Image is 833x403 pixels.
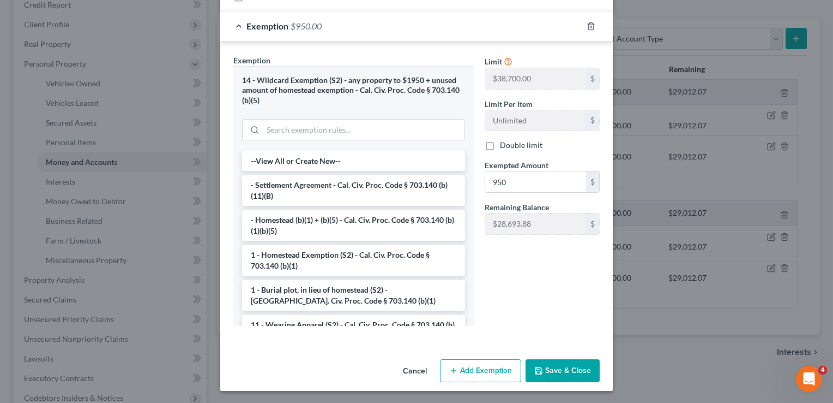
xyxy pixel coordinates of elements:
[485,214,586,234] input: --
[485,68,586,89] input: --
[586,110,599,131] div: $
[233,56,270,65] span: Exemption
[485,98,533,110] label: Limit Per Item
[263,120,464,140] input: Search exemption rules...
[291,21,322,31] span: $950.00
[242,75,465,106] div: 14 - Wildcard Exemption (S2) - any property to $1950 + unused amount of homestead exemption - Cal...
[796,366,822,392] iframe: Intercom live chat
[485,57,502,66] span: Limit
[242,315,465,346] li: 11 - Wearing Apparel (S2) - Cal. Civ. Proc. Code § 703.140 (b)(3)
[586,68,599,89] div: $
[242,151,465,171] li: --View All or Create New--
[242,280,465,311] li: 1 - Burial plot, in lieu of homestead (S2) - [GEOGRAPHIC_DATA]. Civ. Proc. Code § 703.140 (b)(1)
[440,359,521,382] button: Add Exemption
[242,245,465,276] li: 1 - Homestead Exemption (S2) - Cal. Civ. Proc. Code § 703.140 (b)(1)
[246,21,288,31] span: Exemption
[242,175,465,206] li: - Settlement Agreement - Cal. Civ. Proc. Code § 703.140 (b)(11)(B)
[242,210,465,241] li: - Homestead (b)(1) + (b)(5) - Cal. Civ. Proc. Code § 703.140 (b)(1)(b)(5)
[485,110,586,131] input: --
[586,171,599,192] div: $
[586,214,599,234] div: $
[818,366,827,375] span: 4
[500,140,542,151] label: Double limit
[485,161,548,170] span: Exempted Amount
[485,171,586,192] input: 0.00
[485,201,549,213] label: Remaining Balance
[394,360,436,382] button: Cancel
[526,359,600,382] button: Save & Close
